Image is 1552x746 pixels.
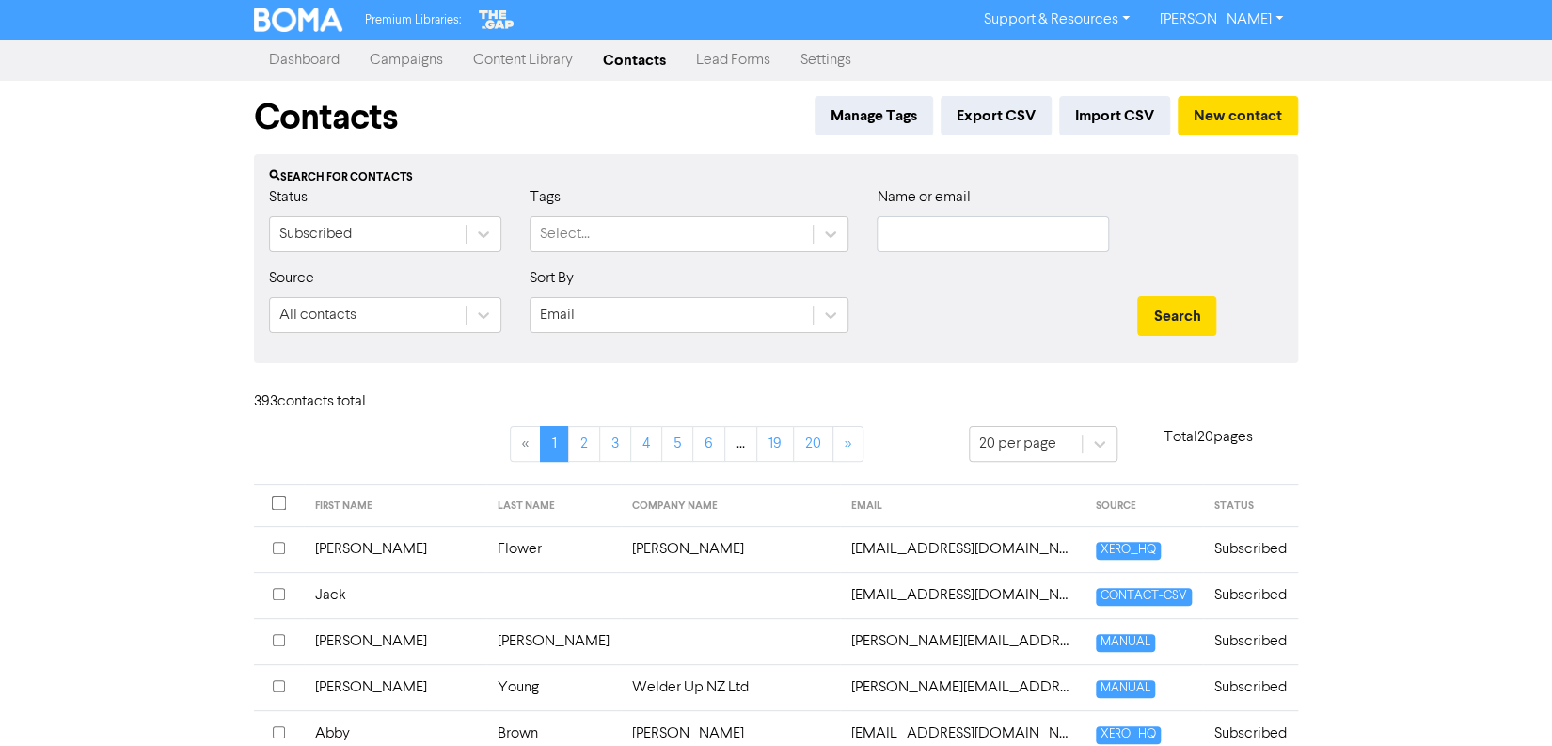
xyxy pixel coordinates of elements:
td: Subscribed [1203,664,1298,710]
th: FIRST NAME [304,485,486,527]
th: STATUS [1203,485,1298,527]
a: Page 4 [630,426,662,462]
h1: Contacts [254,96,398,139]
div: Email [540,304,575,326]
span: MANUAL [1096,680,1155,698]
div: Select... [540,223,590,246]
a: Campaigns [355,41,458,79]
td: 818contracting@gmail.com [840,572,1085,618]
td: Subscribed [1203,526,1298,572]
td: Welder Up NZ Ltd [621,664,840,710]
td: [PERSON_NAME] [486,618,621,664]
button: Import CSV [1059,96,1170,135]
a: Page 19 [756,426,794,462]
a: Page 1 is your current page [540,426,569,462]
label: Status [269,186,308,209]
div: 20 per page [979,433,1056,455]
a: Page 5 [661,426,693,462]
a: Lead Forms [681,41,785,79]
a: Contacts [588,41,681,79]
a: Settings [785,41,866,79]
td: Jack [304,572,486,618]
a: [PERSON_NAME] [1145,5,1298,35]
span: Premium Libraries: [365,14,461,26]
a: Page 20 [793,426,833,462]
span: XERO_HQ [1096,542,1161,560]
td: aaron@welderup.nz [840,664,1085,710]
th: SOURCE [1085,485,1203,527]
div: Subscribed [279,223,352,246]
button: Export CSV [941,96,1052,135]
a: Page 2 [568,426,600,462]
div: All contacts [279,304,356,326]
th: COMPANY NAME [621,485,840,527]
span: CONTACT-CSV [1096,588,1192,606]
label: Sort By [530,267,574,290]
a: Page 3 [599,426,631,462]
a: » [832,426,863,462]
td: Young [486,664,621,710]
span: MANUAL [1096,634,1155,652]
label: Source [269,267,314,290]
th: EMAIL [840,485,1085,527]
td: [PERSON_NAME] [304,526,486,572]
td: Subscribed [1203,572,1298,618]
button: Search [1137,296,1216,336]
h6: 393 contact s total [254,393,404,411]
img: The Gap [476,8,517,32]
img: BOMA Logo [254,8,342,32]
td: aaron@addrainage.co.nz [840,618,1085,664]
td: [PERSON_NAME] [304,618,486,664]
a: Page 6 [692,426,725,462]
a: Dashboard [254,41,355,79]
iframe: Chat Widget [1458,656,1552,746]
button: New contact [1178,96,1298,135]
th: LAST NAME [486,485,621,527]
button: Manage Tags [815,96,933,135]
a: Content Library [458,41,588,79]
label: Name or email [877,186,970,209]
td: [PERSON_NAME] [304,664,486,710]
a: Support & Resources [969,5,1145,35]
div: Search for contacts [269,169,1283,186]
td: Subscribed [1203,618,1298,664]
td: Flower [486,526,621,572]
span: XERO_HQ [1096,726,1161,744]
label: Tags [530,186,561,209]
td: [PERSON_NAME] [621,526,840,572]
td: 7b.flower@gmail.com [840,526,1085,572]
p: Total 20 pages [1117,426,1298,449]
